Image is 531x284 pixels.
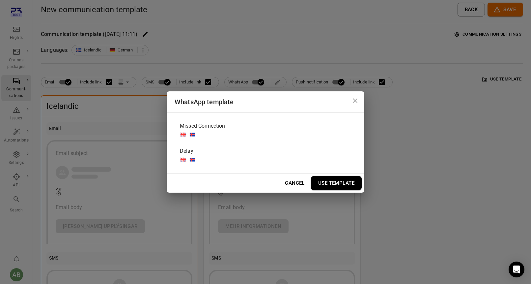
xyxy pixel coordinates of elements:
[180,122,225,130] span: Missed Connection
[167,91,364,112] h2: WhatsApp template
[175,118,356,143] div: Missed Connection
[175,143,356,168] div: Delay
[180,147,198,155] span: Delay
[349,94,362,107] button: Close dialog
[311,176,362,190] button: Use Template
[281,176,308,190] button: Cancel
[509,262,524,277] div: Open Intercom Messenger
